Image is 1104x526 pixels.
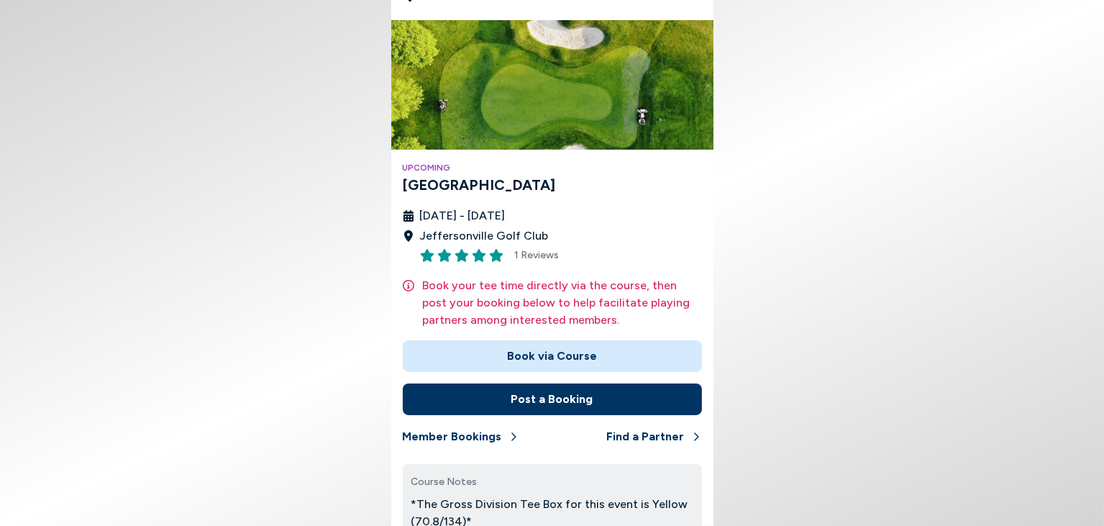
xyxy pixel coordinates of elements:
[411,476,478,488] span: Course Notes
[420,248,434,263] button: Rate this item 1 stars
[403,161,702,174] h4: Upcoming
[472,248,486,263] button: Rate this item 4 stars
[607,421,702,453] button: Find a Partner
[455,248,469,263] button: Rate this item 3 stars
[489,248,503,263] button: Rate this item 5 stars
[403,421,519,453] button: Member Bookings
[420,207,506,225] span: [DATE] - [DATE]
[403,384,702,415] button: Post a Booking
[403,174,702,196] h3: [GEOGRAPHIC_DATA]
[437,248,452,263] button: Rate this item 2 stars
[391,20,713,150] img: Jeffersonville
[420,227,549,245] span: Jeffersonville Golf Club
[403,340,702,372] button: Book via Course
[515,248,560,263] span: 1 Reviews
[423,277,702,329] p: Book your tee time directly via the course, then post your booking below to help facilitate playi...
